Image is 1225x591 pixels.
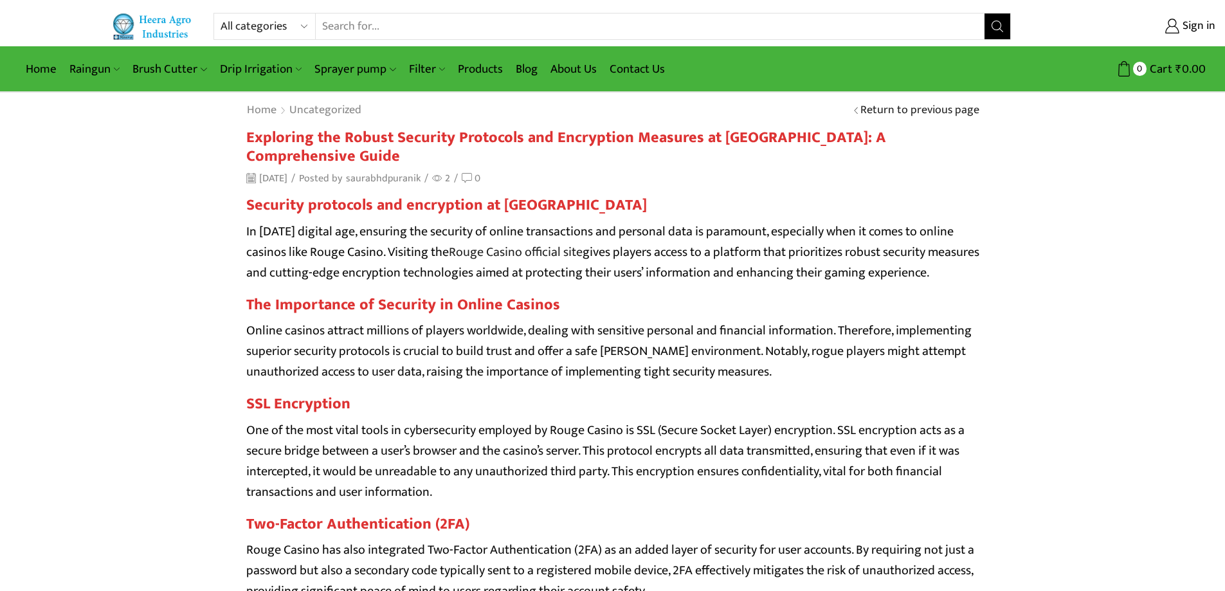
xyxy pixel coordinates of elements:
p: Online casinos attract millions of players worldwide, dealing with sensitive personal and financi... [246,320,979,382]
a: Drip Irrigation [213,54,308,84]
button: Search button [985,14,1010,39]
a: Raingun [63,54,126,84]
a: Blog [509,54,544,84]
span: 2 [432,171,450,186]
h2: Exploring the Robust Security Protocols and Encryption Measures at [GEOGRAPHIC_DATA]: A Comprehen... [246,129,979,166]
time: [DATE] [246,171,287,186]
a: 0 [462,171,480,186]
a: Filter [403,54,451,84]
a: 0 Cart ₹0.00 [1024,57,1206,81]
span: / [291,171,295,186]
span: / [424,171,428,186]
span: 0 [1133,62,1147,75]
h2: Security protocols and encryption at [GEOGRAPHIC_DATA] [246,196,979,215]
p: In [DATE] digital age, ensuring the security of online transactions and personal data is paramoun... [246,221,979,283]
a: Sign in [1030,15,1215,38]
h3: Two-Factor Authentication (2FA) [246,515,979,534]
h3: SSL Encryption [246,395,979,414]
a: Home [246,102,277,119]
span: Sign in [1179,18,1215,35]
span: 0 [475,170,480,186]
a: Contact Us [603,54,671,84]
a: Home [19,54,63,84]
input: Search for... [316,14,985,39]
span: Cart [1147,60,1172,78]
a: Return to previous page [860,102,979,119]
span: / [454,171,458,186]
span: ₹ [1175,59,1182,79]
p: One of the most vital tools in cybersecurity employed by Rouge Casino is SSL (Secure Socket Layer... [246,420,979,502]
h2: The Importance of Security in Online Casinos [246,296,979,314]
a: About Us [544,54,603,84]
a: Products [451,54,509,84]
a: saurabhdpuranik [346,171,421,186]
a: Sprayer pump [308,54,402,84]
a: Brush Cutter [126,54,213,84]
a: Uncategorized [289,102,362,119]
bdi: 0.00 [1175,59,1206,79]
div: Posted by [246,171,480,186]
a: Rouge Casino official site [449,241,583,263]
